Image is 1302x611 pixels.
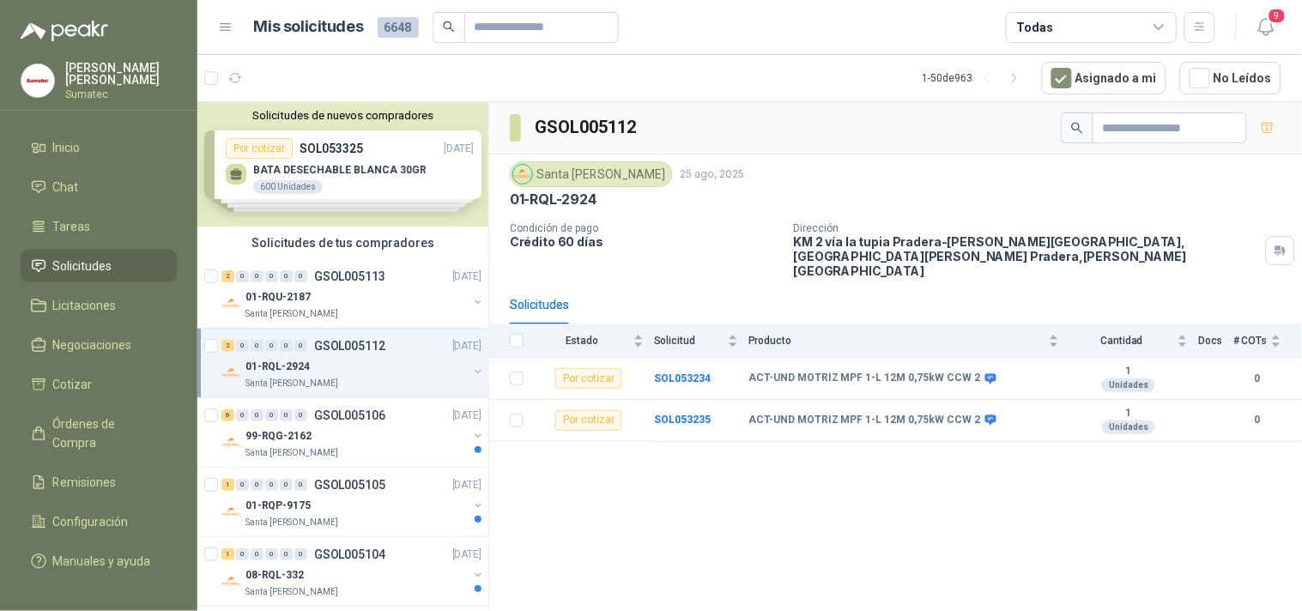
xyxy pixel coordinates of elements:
[1042,62,1166,94] button: Asignado a mi
[221,479,234,491] div: 1
[534,324,654,358] th: Estado
[236,409,249,421] div: 0
[294,409,307,421] div: 0
[221,340,234,352] div: 2
[53,257,112,275] span: Solicitudes
[53,473,117,492] span: Remisiones
[245,446,338,460] p: Santa [PERSON_NAME]
[53,217,91,236] span: Tareas
[21,131,177,164] a: Inicio
[221,502,242,523] img: Company Logo
[1102,420,1155,434] div: Unidades
[221,548,234,560] div: 1
[314,340,385,352] p: GSOL005112
[794,222,1259,234] p: Dirección
[53,414,160,452] span: Órdenes de Compra
[378,17,419,38] span: 6648
[21,210,177,243] a: Tareas
[794,234,1259,278] p: KM 2 vía la tupia Pradera-[PERSON_NAME][GEOGRAPHIC_DATA], [GEOGRAPHIC_DATA][PERSON_NAME] Pradera ...
[265,479,278,491] div: 0
[923,64,1028,92] div: 1 - 50 de 963
[21,329,177,361] a: Negociaciones
[221,363,242,384] img: Company Logo
[314,270,385,282] p: GSOL005113
[221,409,234,421] div: 6
[1069,324,1198,358] th: Cantidad
[280,548,293,560] div: 0
[1069,365,1188,378] b: 1
[534,335,630,347] span: Estado
[280,409,293,421] div: 0
[21,171,177,203] a: Chat
[1102,378,1155,392] div: Unidades
[221,433,242,453] img: Company Logo
[53,336,132,354] span: Negociaciones
[53,512,129,531] span: Configuración
[236,340,249,352] div: 0
[245,377,338,390] p: Santa [PERSON_NAME]
[221,572,242,592] img: Company Logo
[452,547,481,563] p: [DATE]
[1233,371,1281,387] b: 0
[1233,412,1281,428] b: 0
[251,340,263,352] div: 0
[443,21,455,33] span: search
[236,270,249,282] div: 0
[236,548,249,560] div: 0
[245,516,338,529] p: Santa [PERSON_NAME]
[251,479,263,491] div: 0
[654,372,711,384] a: SOL053234
[245,498,311,514] p: 01-RQP-9175
[245,428,312,445] p: 99-RQG-2162
[748,414,981,427] b: ACT-UND MOTRIZ MPF 1-L 12M 0,75kW CCW 2
[294,270,307,282] div: 0
[314,409,385,421] p: GSOL005106
[53,296,117,315] span: Licitaciones
[1017,18,1053,37] div: Todas
[265,270,278,282] div: 0
[21,466,177,499] a: Remisiones
[510,295,569,314] div: Solicitudes
[21,408,177,459] a: Órdenes de Compra
[21,250,177,282] a: Solicitudes
[21,545,177,578] a: Manuales y ayuda
[65,62,177,86] p: [PERSON_NAME] [PERSON_NAME]
[197,227,488,259] div: Solicitudes de tus compradores
[221,475,485,529] a: 1 0 0 0 0 0 GSOL005105[DATE] Company Logo01-RQP-9175Santa [PERSON_NAME]
[245,567,304,584] p: 08-RQL-332
[452,338,481,354] p: [DATE]
[1069,407,1188,420] b: 1
[221,405,485,460] a: 6 0 0 0 0 0 GSOL005106[DATE] Company Logo99-RQG-2162Santa [PERSON_NAME]
[654,414,711,426] a: SOL053235
[265,340,278,352] div: 0
[452,269,481,285] p: [DATE]
[197,102,488,227] div: Solicitudes de nuevos compradoresPor cotizarSOL053325[DATE] BATA DESECHABLE BLANCA 30GR600 Unidad...
[21,368,177,401] a: Cotizar
[221,544,485,599] a: 1 0 0 0 0 0 GSOL005104[DATE] Company Logo08-RQL-332Santa [PERSON_NAME]
[280,340,293,352] div: 0
[452,477,481,493] p: [DATE]
[280,479,293,491] div: 0
[748,335,1045,347] span: Producto
[314,479,385,491] p: GSOL005105
[245,289,311,305] p: 01-RQU-2187
[1233,324,1302,358] th: # COTs
[1268,8,1287,24] span: 9
[535,114,639,141] h3: GSOL005112
[1069,335,1174,347] span: Cantidad
[1180,62,1281,94] button: No Leídos
[513,165,532,184] img: Company Logo
[204,109,481,122] button: Solicitudes de nuevos compradores
[245,307,338,321] p: Santa [PERSON_NAME]
[294,548,307,560] div: 0
[251,270,263,282] div: 0
[555,368,622,389] div: Por cotizar
[65,89,177,100] p: Sumatec
[510,222,780,234] p: Condición de pago
[294,340,307,352] div: 0
[53,375,93,394] span: Cotizar
[245,359,310,375] p: 01-RQL-2924
[53,138,81,157] span: Inicio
